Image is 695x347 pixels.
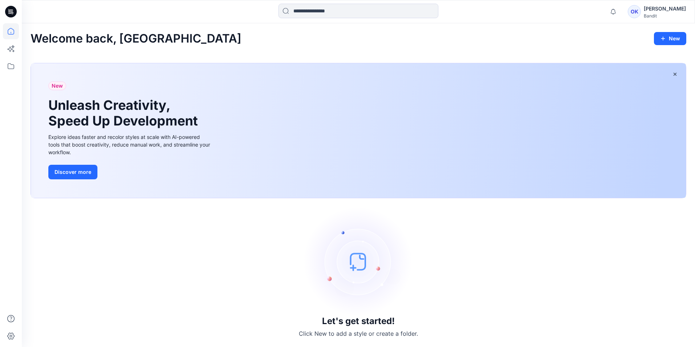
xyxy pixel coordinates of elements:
p: Click New to add a style or create a folder. [299,329,418,338]
div: OK [628,5,641,18]
div: [PERSON_NAME] [644,4,686,13]
div: Bandit [644,13,686,19]
h2: Welcome back, [GEOGRAPHIC_DATA] [31,32,241,45]
h1: Unleash Creativity, Speed Up Development [48,97,201,129]
button: New [654,32,686,45]
h3: Let's get started! [322,316,395,326]
span: New [52,81,63,90]
img: empty-state-image.svg [304,207,413,316]
div: Explore ideas faster and recolor styles at scale with AI-powered tools that boost creativity, red... [48,133,212,156]
a: Discover more [48,165,212,179]
button: Discover more [48,165,97,179]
